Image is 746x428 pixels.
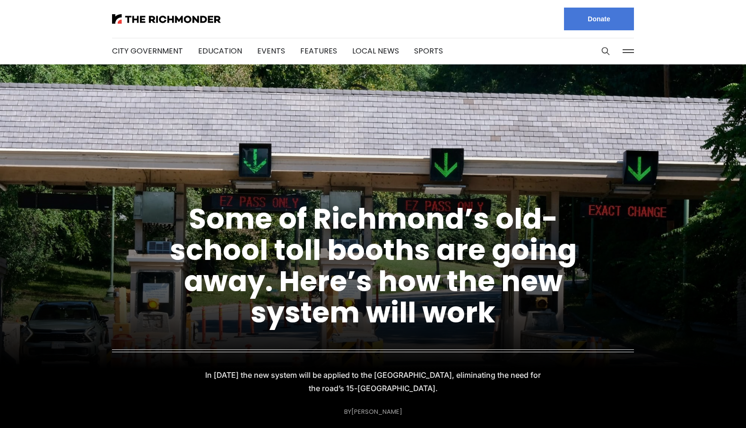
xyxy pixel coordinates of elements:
a: City Government [112,45,183,56]
a: Events [257,45,285,56]
a: Sports [414,45,443,56]
iframe: portal-trigger [666,382,746,428]
a: [PERSON_NAME] [351,407,402,416]
a: Education [198,45,242,56]
p: In [DATE] the new system will be applied to the [GEOGRAPHIC_DATA], eliminating the need for the r... [205,368,541,395]
button: Search this site [599,44,613,58]
a: Some of Richmond’s old-school toll booths are going away. Here’s how the new system will work [170,199,577,332]
div: By [344,408,402,415]
a: Features [300,45,337,56]
a: Local News [352,45,399,56]
a: Donate [564,8,634,30]
img: The Richmonder [112,14,221,24]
